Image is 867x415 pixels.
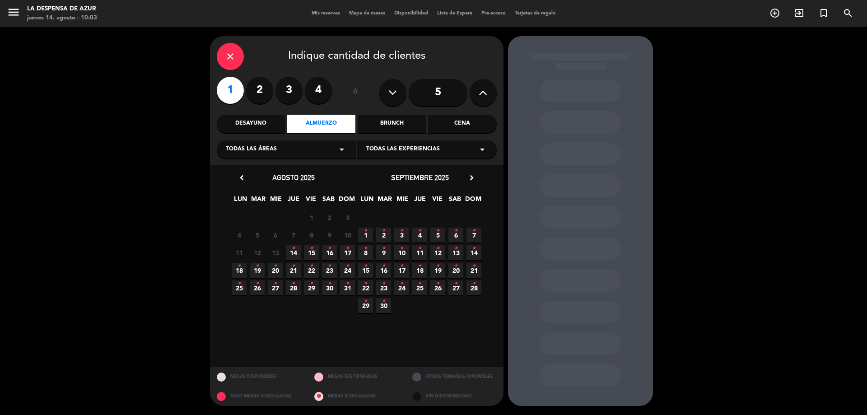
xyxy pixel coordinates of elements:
span: 7 [286,228,301,242]
i: • [364,241,367,256]
span: 8 [358,245,373,260]
span: 13 [448,245,463,260]
span: 21 [466,263,481,278]
span: LUN [233,194,248,209]
span: JUE [412,194,427,209]
i: • [238,276,241,291]
span: 27 [268,280,283,295]
i: • [310,241,313,256]
i: • [346,276,349,291]
span: MAR [377,194,392,209]
span: 30 [322,280,337,295]
i: chevron_right [467,173,476,182]
i: • [436,241,439,256]
i: • [346,241,349,256]
i: • [328,259,331,273]
i: • [418,224,421,238]
span: 15 [358,263,373,278]
i: exit_to_app [794,8,805,19]
i: • [382,241,385,256]
i: • [382,259,385,273]
i: • [472,224,475,238]
i: • [418,276,421,291]
span: 4 [232,228,247,242]
span: 31 [340,280,355,295]
i: chevron_left [237,173,247,182]
span: Pre-acceso [477,11,510,16]
span: 28 [286,280,301,295]
i: • [310,259,313,273]
div: MESAS RESTRINGIDAS [308,367,406,387]
span: 1 [304,210,319,225]
span: 29 [358,298,373,313]
span: 5 [430,228,445,242]
i: • [364,259,367,273]
i: search [843,8,853,19]
span: SAB [321,194,336,209]
i: • [382,224,385,238]
span: 24 [394,280,409,295]
span: Tarjetas de regalo [510,11,560,16]
span: 6 [268,228,283,242]
i: • [364,224,367,238]
span: 3 [340,210,355,225]
span: 9 [376,245,391,260]
i: • [364,276,367,291]
span: 9 [322,228,337,242]
i: • [256,259,259,273]
span: 2 [376,228,391,242]
span: 21 [286,263,301,278]
span: 7 [466,228,481,242]
span: 5 [250,228,265,242]
span: Todas las experiencias [366,145,440,154]
span: 12 [430,245,445,260]
span: 17 [394,263,409,278]
i: • [310,276,313,291]
i: • [400,224,403,238]
div: OTROS TAMAÑOS DIPONIBLES [406,367,503,387]
i: • [256,276,259,291]
i: • [454,259,457,273]
i: • [454,276,457,291]
i: • [382,276,385,291]
i: turned_in_not [818,8,829,19]
div: Brunch [358,115,426,133]
button: menu [7,5,20,22]
div: MESAS DISPONIBLES [210,367,308,387]
div: Indique cantidad de clientes [217,43,497,70]
div: SOLO MESAS BLOQUEADAS [210,387,308,406]
span: 20 [268,263,283,278]
i: • [436,259,439,273]
div: Cena [428,115,496,133]
i: arrow_drop_down [336,144,347,155]
i: • [436,224,439,238]
span: septiembre 2025 [391,173,449,182]
span: 6 [448,228,463,242]
i: add_circle_outline [769,8,780,19]
i: close [225,51,236,62]
span: 25 [232,280,247,295]
i: • [382,294,385,308]
span: 11 [412,245,427,260]
span: 16 [376,263,391,278]
span: Mis reservas [307,11,345,16]
i: menu [7,5,20,19]
i: • [400,276,403,291]
i: • [274,259,277,273]
span: 28 [466,280,481,295]
div: ó [341,77,370,108]
i: • [472,276,475,291]
span: 16 [322,245,337,260]
div: SIN DISPONIBILIDAD [406,387,503,406]
span: 19 [430,263,445,278]
span: 15 [304,245,319,260]
span: Disponibilidad [390,11,433,16]
span: JUE [286,194,301,209]
span: 24 [340,263,355,278]
i: • [328,241,331,256]
span: 22 [304,263,319,278]
i: • [400,259,403,273]
i: • [418,241,421,256]
span: 14 [466,245,481,260]
i: arrow_drop_down [477,144,488,155]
